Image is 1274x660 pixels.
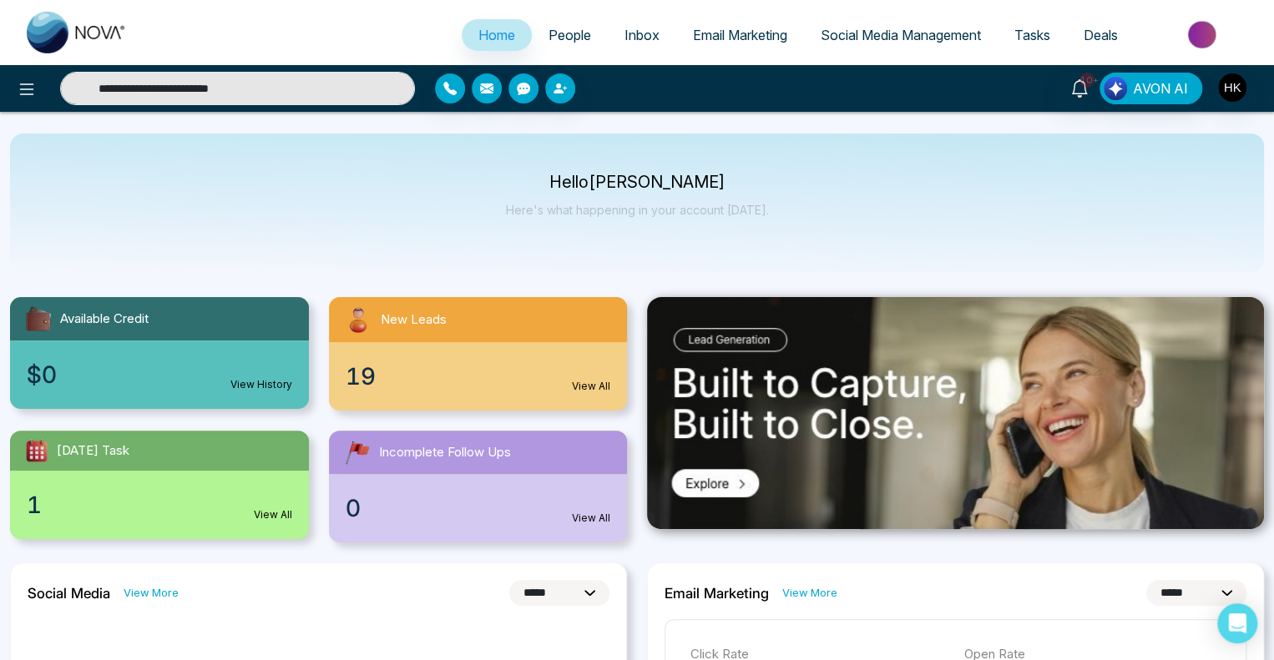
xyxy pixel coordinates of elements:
[27,12,127,53] img: Nova CRM Logo
[1133,78,1188,98] span: AVON AI
[693,27,787,43] span: Email Marketing
[342,437,372,467] img: followUps.svg
[1067,19,1135,51] a: Deals
[676,19,804,51] a: Email Marketing
[624,27,660,43] span: Inbox
[462,19,532,51] a: Home
[23,304,53,334] img: availableCredit.svg
[549,27,591,43] span: People
[782,585,837,601] a: View More
[28,585,110,602] h2: Social Media
[506,203,769,217] p: Here's what happening in your account [DATE].
[381,310,447,330] span: New Leads
[342,304,374,335] img: newLeads.svg
[1079,73,1095,88] span: 10+
[1104,77,1127,100] img: Lead Flow
[27,357,57,392] span: $0
[1143,16,1264,53] img: Market-place.gif
[665,585,769,602] h2: Email Marketing
[254,507,292,522] a: View All
[608,19,676,51] a: Inbox
[27,487,42,522] span: 1
[998,19,1067,51] a: Tasks
[124,585,179,601] a: View More
[821,27,981,43] span: Social Media Management
[60,310,149,329] span: Available Credit
[572,379,610,394] a: View All
[319,431,638,542] a: Incomplete Follow Ups0View All
[57,441,129,461] span: [DATE] Task
[1059,73,1100,102] a: 10+
[532,19,608,51] a: People
[1100,73,1202,104] button: AVON AI
[1217,603,1257,643] div: Open Intercom Messenger
[230,377,292,392] a: View History
[1084,27,1118,43] span: Deals
[23,437,50,464] img: todayTask.svg
[379,443,511,462] span: Incomplete Follow Ups
[1014,27,1050,43] span: Tasks
[572,511,610,526] a: View All
[506,175,769,189] p: Hello [PERSON_NAME]
[319,297,638,411] a: New Leads19View All
[346,359,376,394] span: 19
[804,19,998,51] a: Social Media Management
[1218,73,1246,102] img: User Avatar
[346,491,361,526] span: 0
[478,27,515,43] span: Home
[647,297,1264,529] img: .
